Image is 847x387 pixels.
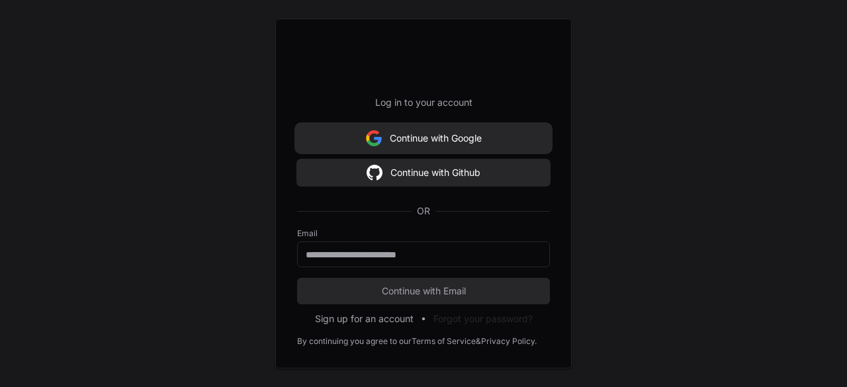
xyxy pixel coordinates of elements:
[297,228,550,239] label: Email
[476,336,481,347] div: &
[315,312,414,325] button: Sign up for an account
[297,96,550,109] p: Log in to your account
[366,125,382,151] img: Sign in with google
[297,284,550,298] span: Continue with Email
[297,278,550,304] button: Continue with Email
[367,159,382,186] img: Sign in with google
[412,336,476,347] a: Terms of Service
[412,204,435,218] span: OR
[297,159,550,186] button: Continue with Github
[297,336,412,347] div: By continuing you agree to our
[297,125,550,151] button: Continue with Google
[481,336,537,347] a: Privacy Policy.
[433,312,533,325] button: Forgot your password?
